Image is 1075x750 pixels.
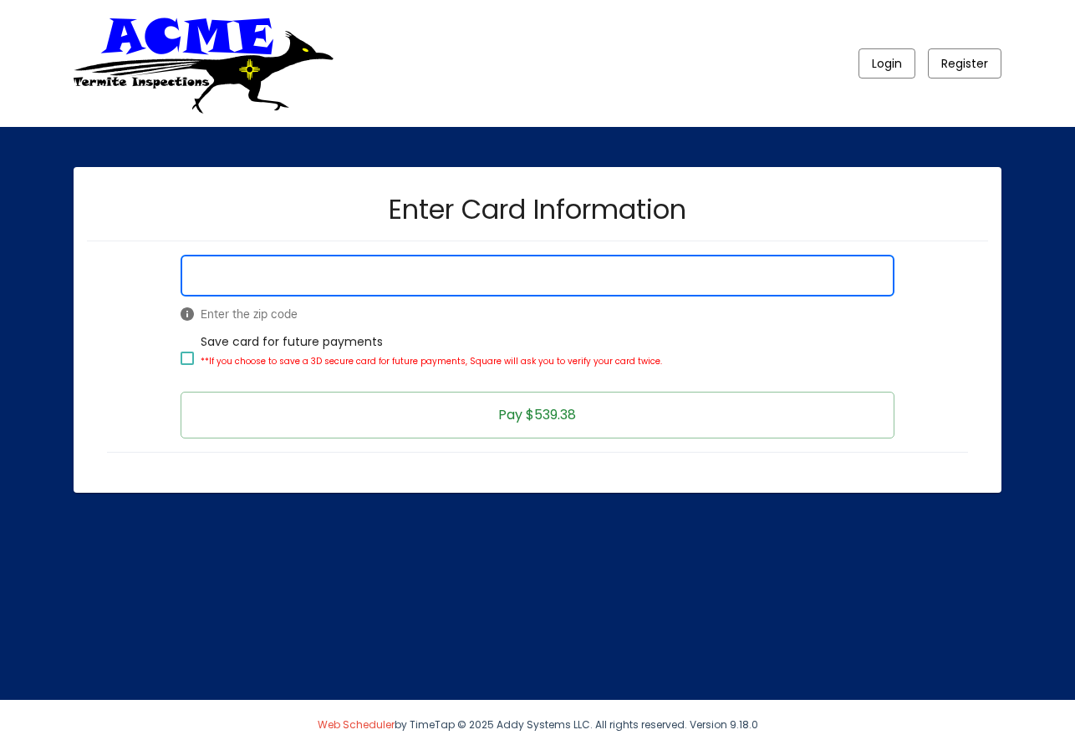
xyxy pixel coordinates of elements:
[61,700,1014,750] div: by TimeTap © 2025 Addy Systems LLC. All rights reserved. Version 9.18.0
[181,306,894,322] span: Enter the zip code
[201,352,662,372] p: **If you choose to save a 3D secure card for future payments, Square will ask you to verify your ...
[389,196,686,223] h2: Enter Card Information
[872,55,902,72] span: Login
[498,405,576,424] span: Pay $539.38
[928,48,1001,79] button: Register
[858,48,915,79] button: Login
[181,256,893,296] iframe: Secure Credit Card Form
[318,717,395,732] a: Web Scheduler
[201,332,662,385] span: Save card for future payments
[941,55,988,72] span: Register
[181,392,894,438] button: Pay $539.38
